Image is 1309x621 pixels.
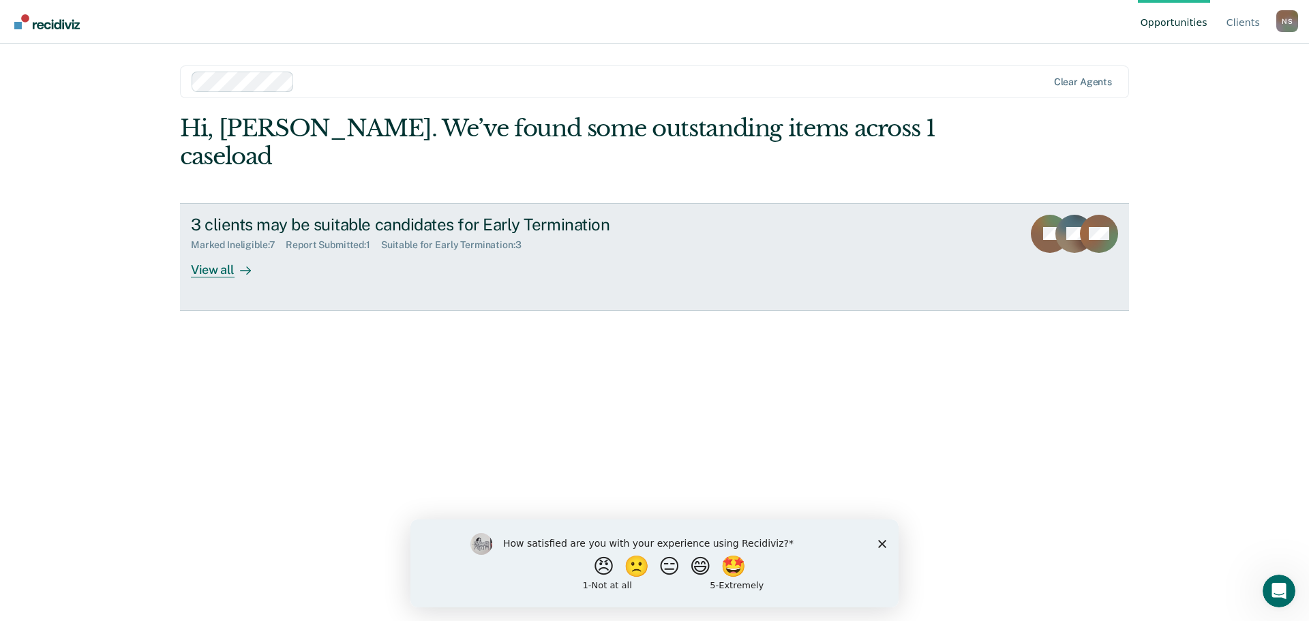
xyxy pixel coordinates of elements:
[191,239,286,251] div: Marked Ineligible : 7
[381,239,532,251] div: Suitable for Early Termination : 3
[180,115,939,170] div: Hi, [PERSON_NAME]. We’ve found some outstanding items across 1 caseload
[1054,76,1112,88] div: Clear agents
[1276,10,1298,32] button: Profile dropdown button
[286,239,381,251] div: Report Submitted : 1
[1263,575,1295,607] iframe: Intercom live chat
[180,203,1129,311] a: 3 clients may be suitable candidates for Early TerminationMarked Ineligible:7Report Submitted:1Su...
[191,251,267,277] div: View all
[1276,10,1298,32] div: N S
[410,519,899,607] iframe: Survey by Kim from Recidiviz
[191,215,669,234] div: 3 clients may be suitable candidates for Early Termination
[14,14,80,29] img: Recidiviz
